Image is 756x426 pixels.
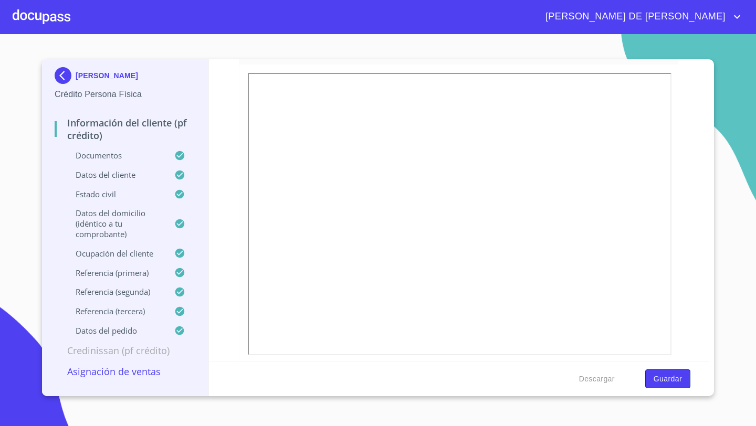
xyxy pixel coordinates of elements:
[55,150,174,161] p: Documentos
[654,372,682,386] span: Guardar
[538,8,731,25] span: [PERSON_NAME] DE [PERSON_NAME]
[645,369,690,389] button: Guardar
[55,116,196,142] p: Información del cliente (PF crédito)
[76,71,138,80] p: [PERSON_NAME]
[55,248,174,259] p: Ocupación del Cliente
[538,8,743,25] button: account of current user
[55,88,196,101] p: Crédito Persona Física
[55,169,174,180] p: Datos del cliente
[579,372,615,386] span: Descargar
[248,73,671,355] iframe: Constancia de situación fiscal
[575,369,619,389] button: Descargar
[55,268,174,278] p: Referencia (primera)
[55,208,174,239] p: Datos del domicilio (idéntico a tu comprobante)
[55,67,196,88] div: [PERSON_NAME]
[55,286,174,297] p: Referencia (segunda)
[55,67,76,84] img: Docupass spot blue
[55,365,196,378] p: Asignación de Ventas
[55,306,174,316] p: Referencia (tercera)
[55,189,174,199] p: Estado Civil
[55,344,196,357] p: Credinissan (PF crédito)
[55,325,174,336] p: Datos del pedido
